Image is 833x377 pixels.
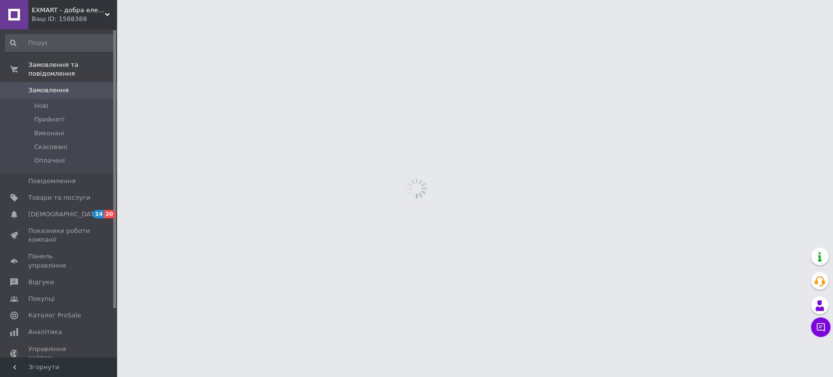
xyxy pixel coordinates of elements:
span: Товари та послуги [28,193,90,202]
span: Покупці [28,294,55,303]
span: Нові [34,102,48,110]
span: Відгуки [28,278,54,287]
span: EXMART - добра електрика [32,6,105,15]
span: Управління сайтом [28,345,90,362]
span: Оплачені [34,156,65,165]
span: 14 [93,210,104,218]
span: Замовлення та повідомлення [28,61,117,78]
span: [DEMOGRAPHIC_DATA] [28,210,101,219]
span: Прийняті [34,115,64,124]
span: Показники роботи компанії [28,227,90,244]
span: Каталог ProSale [28,311,81,320]
span: Скасовані [34,143,67,151]
button: Чат з покупцем [811,317,831,337]
span: Аналітика [28,328,62,336]
span: 20 [104,210,115,218]
span: Панель управління [28,252,90,270]
span: Повідомлення [28,177,76,186]
span: Виконані [34,129,64,138]
input: Пошук [5,34,115,52]
span: Замовлення [28,86,69,95]
div: Ваш ID: 1588388 [32,15,117,23]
